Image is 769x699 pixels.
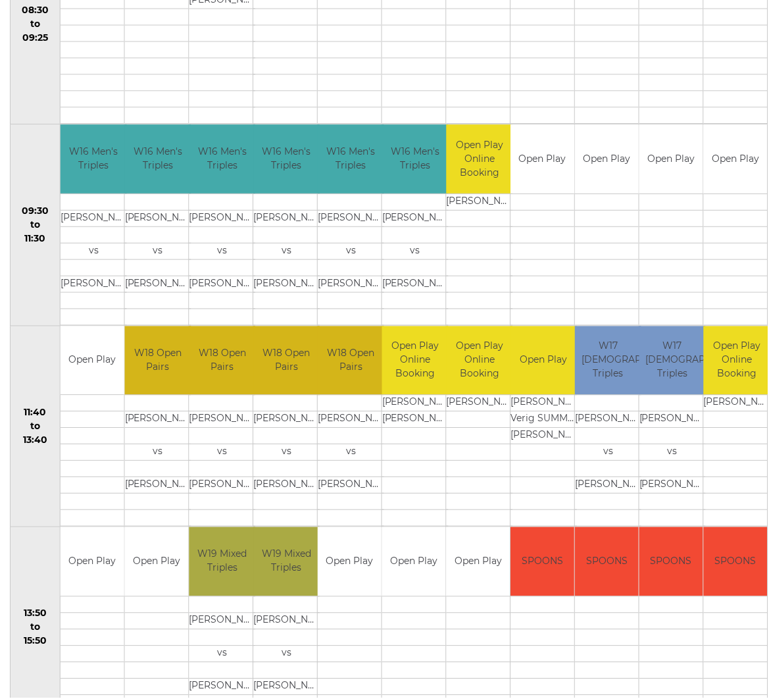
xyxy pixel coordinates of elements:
td: [PERSON_NAME] [61,210,127,226]
td: vs [254,243,320,259]
td: [PERSON_NAME] [383,210,449,226]
td: [PERSON_NAME] [383,412,449,428]
td: [PERSON_NAME] [254,210,320,226]
td: [PERSON_NAME] [641,478,707,494]
td: W16 Men's Triples [189,124,256,194]
td: [PERSON_NAME] [189,478,256,494]
td: vs [318,243,385,259]
td: vs [189,243,256,259]
td: Open Play [447,528,511,597]
td: W19 Mixed Triples [254,528,320,597]
td: [PERSON_NAME] [447,396,514,412]
td: [PERSON_NAME] [125,412,191,428]
td: [PERSON_NAME] [318,210,385,226]
td: W18 Open Pairs [318,326,385,396]
td: SPOONS [705,528,769,597]
td: [PERSON_NAME] [254,412,320,428]
td: [PERSON_NAME] [383,276,449,292]
td: [PERSON_NAME] [641,412,707,428]
td: [PERSON_NAME] [318,276,385,292]
td: [PERSON_NAME] [254,478,320,494]
td: [PERSON_NAME] [125,478,191,494]
td: [PERSON_NAME] [576,478,643,494]
td: [PERSON_NAME] [576,412,643,428]
td: vs [125,445,191,461]
td: SPOONS [641,528,705,597]
td: W18 Open Pairs [189,326,256,396]
td: W19 Mixed Triples [189,528,256,597]
td: [PERSON_NAME] [383,396,449,412]
td: Open Play [61,528,124,597]
td: 09:30 to 11:30 [11,124,61,326]
td: W16 Men's Triples [125,124,191,194]
td: [PERSON_NAME] [189,412,256,428]
td: 11:40 to 13:40 [11,326,61,528]
td: vs [254,646,320,663]
td: vs [125,243,191,259]
td: [PERSON_NAME] [318,478,385,494]
td: Open Play Online Booking [447,124,514,194]
td: W18 Open Pairs [125,326,191,396]
td: [PERSON_NAME] [447,194,514,210]
td: [PERSON_NAME] [254,276,320,292]
td: [PERSON_NAME] [254,613,320,630]
td: vs [576,445,643,461]
td: Open Play [512,326,578,396]
td: W16 Men's Triples [254,124,320,194]
td: SPOONS [576,528,640,597]
td: [PERSON_NAME] [189,613,256,630]
td: [PERSON_NAME] [189,210,256,226]
td: vs [189,445,256,461]
td: W17 [DEMOGRAPHIC_DATA] Triples [641,326,707,396]
td: Open Play [705,124,769,194]
td: Open Play Online Booking [447,326,514,396]
td: vs [318,445,385,461]
td: W16 Men's Triples [383,124,449,194]
td: Open Play [125,528,189,597]
td: [PERSON_NAME] [189,276,256,292]
td: vs [189,646,256,663]
td: Open Play [512,124,576,194]
td: Open Play Online Booking [383,326,449,396]
td: Open Play [61,326,124,396]
td: Open Play [318,528,382,597]
td: Open Play [576,124,640,194]
td: vs [254,445,320,461]
td: Verig SUMMERFIELD [512,412,578,428]
td: W16 Men's Triples [318,124,385,194]
td: Open Play [383,528,447,597]
td: vs [383,243,449,259]
td: [PERSON_NAME] [512,396,578,412]
td: Open Play [641,124,705,194]
td: [PERSON_NAME] [125,276,191,292]
td: vs [61,243,127,259]
td: W17 [DEMOGRAPHIC_DATA] Triples [576,326,643,396]
td: [PERSON_NAME] [189,679,256,696]
td: SPOONS [512,528,576,597]
td: W18 Open Pairs [254,326,320,396]
td: [PERSON_NAME] [318,412,385,428]
td: [PERSON_NAME] [254,679,320,696]
td: W16 Men's Triples [61,124,127,194]
td: [PERSON_NAME] [512,428,578,445]
td: [PERSON_NAME] [61,276,127,292]
td: [PERSON_NAME] [125,210,191,226]
td: vs [641,445,707,461]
